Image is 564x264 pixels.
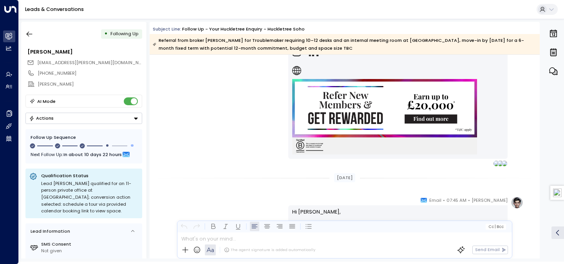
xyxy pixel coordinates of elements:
img: profile-logo.png [511,196,523,209]
span: • [443,196,445,204]
button: Redo [192,222,201,231]
div: [PERSON_NAME] [38,81,142,88]
div: Referral from broker [PERSON_NAME] for Troublemaker requiring 10–12 desks and an internal meeting... [153,36,536,52]
img: https://www.huckletree.com/refer-someone [292,79,477,154]
button: Cc|Bcc [486,224,506,230]
div: Follow Up Sequence [31,134,137,141]
img: JACK [497,161,503,166]
div: Lead [PERSON_NAME] qualified for an 11-person private office at [GEOGRAPHIC_DATA]; conversion act... [41,180,138,215]
p: Qualification Status [41,172,138,179]
div: Lead Information [28,228,70,235]
div: [PHONE_NUMBER] [38,70,142,77]
span: [PERSON_NAME] [472,196,508,204]
p: Hi [PERSON_NAME], Just following up—are you still exploring workspace options for Troublemaker at... [292,208,504,253]
button: Undo [179,222,189,231]
span: In about 10 days 22 hours [63,150,122,159]
span: RO@compton.london [37,59,142,66]
div: Follow up - Your Huckletree Enquiry - Huckletree Soho [182,26,305,32]
div: [PERSON_NAME] [27,48,142,56]
span: Cc Bcc [488,224,504,229]
img: RO@COMPTON.LONDON [502,161,507,166]
button: Actions [25,113,142,124]
div: Not given [41,248,139,254]
span: • [468,196,470,204]
div: AI Mode [37,97,56,105]
img: EWAN@HUCKLETREE.COM [493,161,499,166]
span: | [495,224,496,229]
div: Button group with a nested menu [25,113,142,124]
a: Leads & Conversations [25,6,84,13]
label: SMS Consent [41,241,139,248]
span: Following Up [110,31,138,37]
span: Email [429,196,441,204]
div: [DATE] [334,173,355,182]
span: 07:45 AM [446,196,466,204]
div: • [104,28,108,40]
span: Subject Line: [153,26,181,32]
span: [EMAIL_ADDRESS][PERSON_NAME][DOMAIN_NAME] [37,59,150,66]
div: Next Follow Up: [31,150,137,159]
div: Actions [29,115,54,121]
div: The agent signature is added automatically [224,247,315,253]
